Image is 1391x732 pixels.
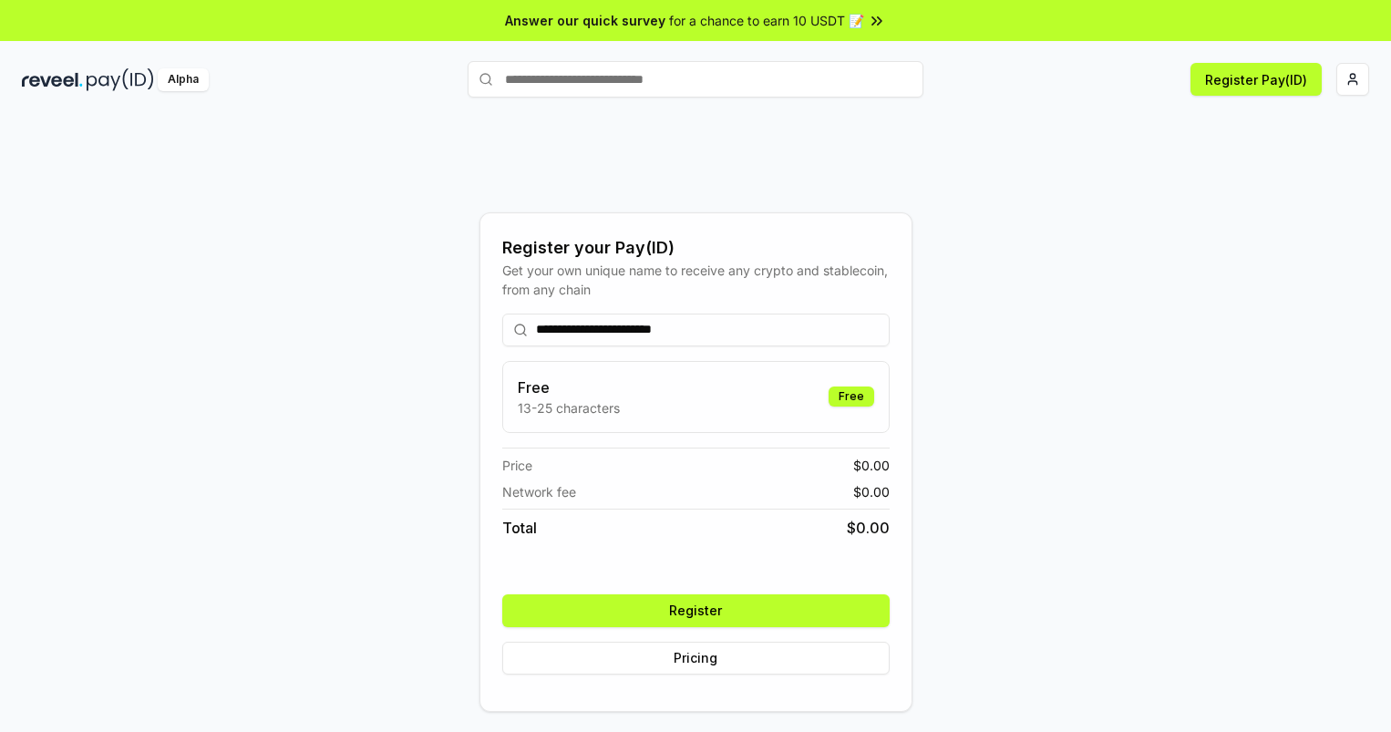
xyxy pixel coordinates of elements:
[518,398,620,418] p: 13-25 characters
[22,68,83,91] img: reveel_dark
[502,517,537,539] span: Total
[87,68,154,91] img: pay_id
[158,68,209,91] div: Alpha
[847,517,890,539] span: $ 0.00
[502,642,890,675] button: Pricing
[829,387,874,407] div: Free
[505,11,665,30] span: Answer our quick survey
[502,456,532,475] span: Price
[853,456,890,475] span: $ 0.00
[1190,63,1322,96] button: Register Pay(ID)
[518,376,620,398] h3: Free
[502,594,890,627] button: Register
[502,482,576,501] span: Network fee
[853,482,890,501] span: $ 0.00
[502,235,890,261] div: Register your Pay(ID)
[669,11,864,30] span: for a chance to earn 10 USDT 📝
[502,261,890,299] div: Get your own unique name to receive any crypto and stablecoin, from any chain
